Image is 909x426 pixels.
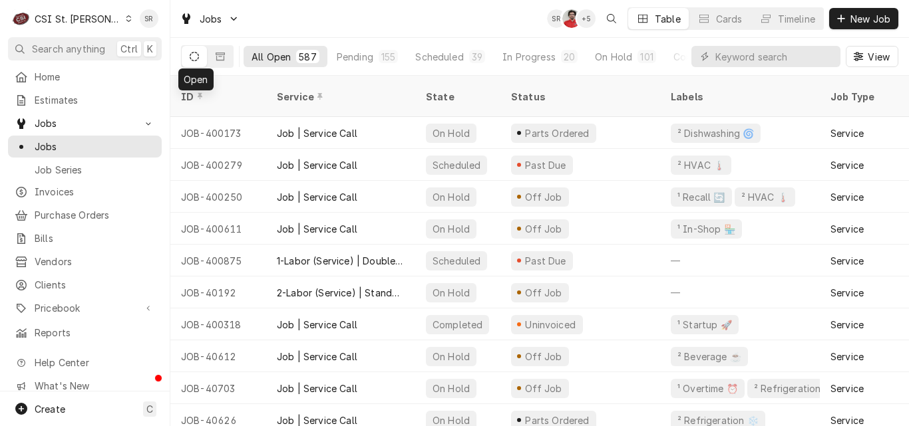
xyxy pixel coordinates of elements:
div: 1-Labor (Service) | Double | Incurred [277,254,405,268]
a: Go to Jobs [8,112,162,134]
div: + 5 [577,9,596,28]
a: Estimates [8,89,162,111]
div: Off Job [523,190,564,204]
div: Past Due [524,254,568,268]
div: JOB-400611 [170,213,266,245]
span: Estimates [35,93,155,107]
a: Home [8,66,162,88]
div: 155 [381,50,395,64]
div: On Hold [431,286,471,300]
div: — [660,276,820,308]
div: Scheduled [431,254,482,268]
span: Ctrl [120,42,138,56]
div: Off Job [523,222,564,236]
div: JOB-400279 [170,149,266,181]
div: Completed [673,50,723,64]
div: JOB-40192 [170,276,266,308]
div: Off Job [523,286,564,300]
div: Pending [337,50,373,64]
div: JOB-400318 [170,308,266,340]
span: Invoices [35,185,155,199]
span: Home [35,70,155,84]
div: Service [830,381,864,395]
div: Stephani Roth's Avatar [140,9,158,28]
div: Uninvoiced [524,318,578,332]
div: 39 [472,50,482,64]
a: Vendors [8,251,162,272]
div: JOB-40612 [170,340,266,372]
div: JOB-400250 [170,181,266,213]
div: Timeline [778,12,815,26]
span: K [147,42,153,56]
div: 587 [299,50,316,64]
span: View [865,50,892,64]
div: Table [655,12,681,26]
div: Service [830,350,864,364]
span: Vendors [35,255,155,268]
div: ² Dishwashing 🌀 [676,126,755,140]
div: Job | Service Call [277,126,357,140]
div: ¹ Overtime ⏰ [676,381,739,395]
span: Search anything [32,42,105,56]
div: Status [511,90,647,104]
span: What's New [35,379,154,393]
div: 2-Labor (Service) | Standard | Estimated [277,286,405,300]
div: On Hold [431,222,471,236]
div: Job | Service Call [277,190,357,204]
div: Service [830,126,864,140]
div: Service [830,318,864,332]
span: New Job [848,12,893,26]
a: Invoices [8,181,162,203]
div: Off Job [523,381,564,395]
div: — [660,245,820,276]
span: Create [35,403,65,415]
a: Job Series [8,159,162,181]
div: On Hold [595,50,632,64]
div: On Hold [431,190,471,204]
div: Service [830,158,864,172]
span: Clients [35,278,155,292]
div: On Hold [431,126,471,140]
div: Job | Service Call [277,158,357,172]
div: ² Refrigeration ❄️ [753,381,836,395]
span: Bills [35,231,155,245]
div: 20 [564,50,575,64]
a: Reports [8,322,162,344]
div: On Hold [431,350,471,364]
div: Job | Service Call [277,318,357,332]
div: ¹ Recall 🔄 [676,190,727,204]
div: JOB-40703 [170,372,266,404]
div: Job | Service Call [277,350,357,364]
a: Go to Help Center [8,352,162,373]
span: Job Series [35,163,155,177]
span: Jobs [35,116,135,130]
div: Scheduled [431,158,482,172]
div: SR [547,9,566,28]
a: Purchase Orders [8,204,162,226]
div: Nicholas Faubert's Avatar [562,9,581,28]
a: Jobs [8,136,162,158]
div: JOB-400875 [170,245,266,276]
div: CSI St. [PERSON_NAME] [35,12,121,26]
div: Off Job [523,350,564,364]
div: State [426,90,490,104]
span: Purchase Orders [35,208,155,222]
div: Service [830,286,864,300]
a: Go to Pricebook [8,297,162,319]
div: CSI St. Louis's Avatar [12,9,31,28]
div: ² HVAC 🌡️ [676,158,726,172]
div: ¹ In-Shop 🏪 [676,222,737,236]
span: Jobs [35,140,155,154]
span: Jobs [200,12,222,26]
span: Pricebook [35,301,135,315]
a: Clients [8,274,162,296]
div: Stephani Roth's Avatar [547,9,566,28]
div: ¹ Startup 🚀 [676,318,733,332]
div: On Hold [431,381,471,395]
div: Labels [671,90,809,104]
button: Open search [601,8,622,29]
div: Service [830,190,864,204]
div: C [12,9,31,28]
div: Completed [431,318,484,332]
div: Open [178,68,214,90]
